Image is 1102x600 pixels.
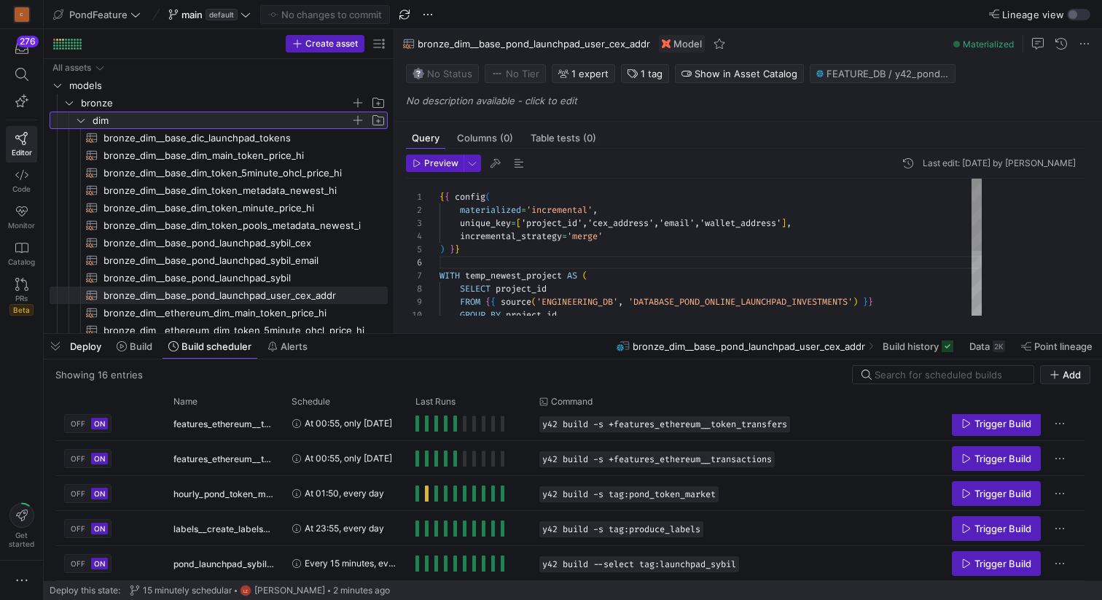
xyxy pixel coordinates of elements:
[583,133,596,143] span: (0)
[406,217,422,230] div: 3
[6,272,37,322] a: PRsBeta
[406,155,464,172] button: Preview
[71,489,85,498] span: OFF
[567,230,603,242] span: 'merge'
[71,559,85,568] span: OFF
[974,418,1031,429] span: Trigger Build
[1002,9,1064,20] span: Lineage view
[536,296,618,308] span: 'ENGINEERING_DB'
[506,309,557,321] span: project_id
[9,531,34,548] span: Get started
[130,340,152,352] span: Build
[457,133,513,143] span: Columns
[71,419,85,428] span: OFF
[94,454,105,463] span: ON
[254,585,325,596] span: [PERSON_NAME]
[333,585,390,596] span: 2 minutes ago
[465,270,562,281] span: temp_newest_project
[55,369,143,381] div: Showing 16 entries
[6,497,37,554] button: Getstarted
[974,453,1031,464] span: Trigger Build
[993,340,1005,352] div: 2K
[542,454,772,464] span: y42 build -s +features_ethereum__transactions
[542,524,700,534] span: y42 build -s tag:produce_labels
[94,559,105,568] span: ON
[292,397,330,407] span: Schedule
[781,217,786,229] span: ]
[1015,334,1099,359] button: Point lineage
[531,133,596,143] span: Table tests
[455,243,460,255] span: }
[305,406,392,440] span: At 00:55, only [DATE]
[853,296,858,308] span: )
[181,340,251,352] span: Build scheduler
[628,296,853,308] span: 'DATABASE_POND_ONLINE_LAUNCHPAD_INVESTMENTS'
[71,454,85,463] span: OFF
[305,476,384,510] span: At 01:50, every day
[875,369,1025,381] input: Search for scheduled builds
[567,270,577,281] span: AS
[496,283,547,295] span: project_id
[521,204,526,216] span: =
[974,488,1031,499] span: Trigger Build
[413,68,472,79] span: No Status
[94,489,105,498] span: ON
[883,340,939,352] span: Build history
[1040,365,1090,384] button: Add
[491,296,496,308] span: {
[15,294,28,303] span: PRs
[641,68,663,79] span: 1 tag
[143,585,232,596] span: 15 minutely schedular
[55,441,1085,476] div: Press SPACE to select this row.
[531,296,536,308] span: (
[6,126,37,163] a: Editor
[863,296,868,308] span: }
[491,68,539,79] span: No Tier
[868,296,873,308] span: }
[173,397,198,407] span: Name
[50,585,120,596] span: Deploy this state:
[6,163,37,199] a: Code
[240,585,251,596] div: LZ
[305,546,398,580] span: Every 15 minutes, every hour, every day
[55,546,1085,581] div: Press SPACE to select this row.
[460,283,491,295] span: SELECT
[439,270,460,281] span: WITH
[69,9,128,20] span: PondFeature
[460,217,511,229] span: unique_key
[173,407,274,441] span: features_ethereum__token_transfers
[974,558,1031,569] span: Trigger Build
[952,551,1041,576] button: Trigger Build
[15,7,29,22] div: C
[551,397,593,407] span: Command
[181,9,203,20] span: main
[695,68,797,79] span: Show in Asset Catalog
[1063,369,1081,381] span: Add
[516,217,521,229] span: [
[460,309,485,321] span: GROUP
[952,481,1041,506] button: Trigger Build
[786,217,792,229] span: ,
[485,64,546,83] button: No tierNo Tier
[406,230,422,243] div: 4
[6,199,37,235] a: Monitor
[6,35,37,61] button: 276
[173,547,274,581] span: pond_launchpad_sybil_detection
[6,2,37,27] a: C
[305,511,384,545] span: At 23:55, every day
[55,476,1085,511] div: Press SPACE to select this row.
[406,256,422,269] div: 6
[94,524,105,533] span: ON
[633,340,865,352] span: bronze_dim__base_pond_launchpad_user_cex_addr
[9,304,34,316] span: Beta
[126,581,394,600] button: 15 minutely schedularLZ[PERSON_NAME]2 minutes ago
[415,397,456,407] span: Last Runs
[542,559,736,569] span: y42 build --select tag:launchpad_sybil
[424,158,458,168] span: Preview
[501,296,531,308] span: source
[521,217,776,229] span: 'project_id','cex_address','email','wallet_address
[618,296,623,308] span: ,
[206,9,238,20] span: default
[406,282,422,295] div: 8
[675,64,804,83] button: Show in Asset Catalog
